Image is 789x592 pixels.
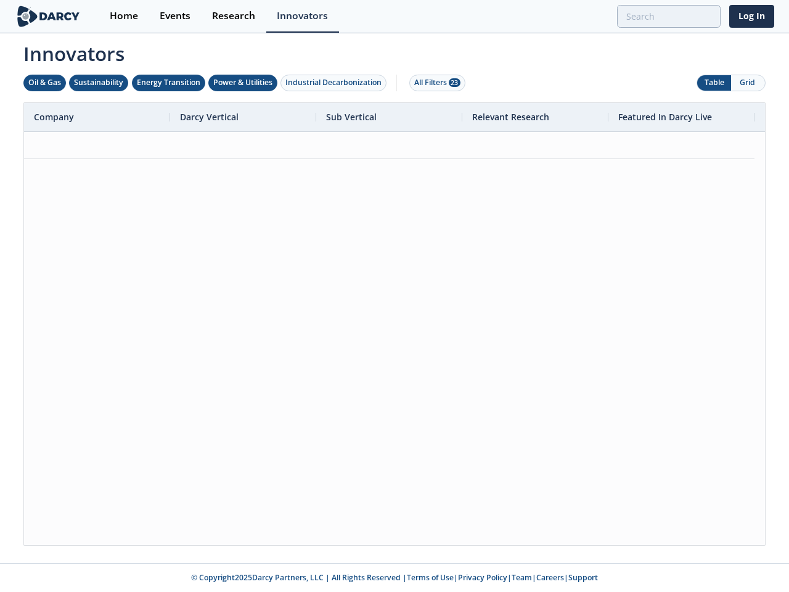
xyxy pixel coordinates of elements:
span: Innovators [15,35,774,68]
span: Company [34,111,74,123]
button: Industrial Decarbonization [280,75,386,91]
span: Sub Vertical [326,111,377,123]
div: Industrial Decarbonization [285,77,382,88]
div: Sustainability [74,77,123,88]
a: Support [568,572,598,583]
button: Sustainability [69,75,128,91]
a: Careers [536,572,564,583]
div: Events [160,11,190,21]
input: Advanced Search [617,5,721,28]
div: Oil & Gas [28,77,61,88]
div: Research [212,11,255,21]
button: Power & Utilities [208,75,277,91]
img: logo-wide.svg [15,6,82,27]
a: Log In [729,5,774,28]
button: Table [697,75,731,91]
p: © Copyright 2025 Darcy Partners, LLC | All Rights Reserved | | | | | [17,572,772,583]
button: Oil & Gas [23,75,66,91]
span: Featured In Darcy Live [618,111,712,123]
div: Energy Transition [137,77,200,88]
a: Privacy Policy [458,572,507,583]
div: Innovators [277,11,328,21]
div: Home [110,11,138,21]
button: All Filters 23 [409,75,465,91]
button: Energy Transition [132,75,205,91]
span: Relevant Research [472,111,549,123]
a: Team [512,572,532,583]
div: All Filters [414,77,460,88]
button: Grid [731,75,765,91]
span: Darcy Vertical [180,111,239,123]
span: 23 [449,78,460,87]
a: Terms of Use [407,572,454,583]
div: Power & Utilities [213,77,272,88]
